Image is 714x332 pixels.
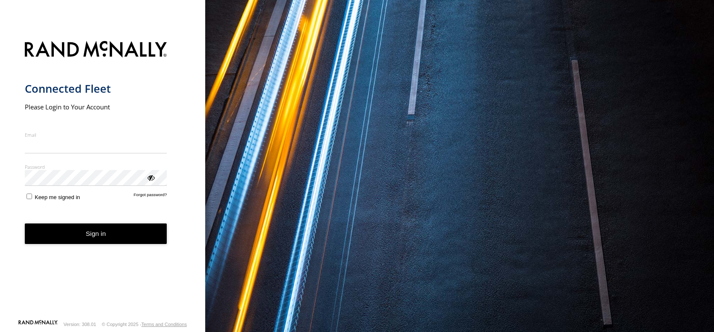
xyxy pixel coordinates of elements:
[27,194,32,199] input: Keep me signed in
[64,322,96,327] div: Version: 308.01
[142,322,187,327] a: Terms and Conditions
[134,192,167,200] a: Forgot password?
[35,194,80,200] span: Keep me signed in
[102,322,187,327] div: © Copyright 2025 -
[25,103,167,111] h2: Please Login to Your Account
[25,132,167,138] label: Email
[146,173,155,182] div: ViewPassword
[25,36,181,320] form: main
[25,39,167,61] img: Rand McNally
[25,82,167,96] h1: Connected Fleet
[25,164,167,170] label: Password
[18,320,58,329] a: Visit our Website
[25,223,167,244] button: Sign in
